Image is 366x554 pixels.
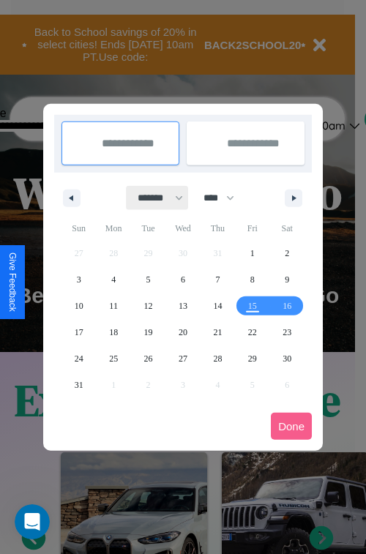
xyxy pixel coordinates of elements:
[201,266,235,293] button: 7
[77,266,81,293] span: 3
[213,345,222,372] span: 28
[201,217,235,240] span: Thu
[109,319,118,345] span: 18
[248,319,257,345] span: 22
[285,266,289,293] span: 9
[61,293,96,319] button: 10
[235,266,269,293] button: 8
[270,217,305,240] span: Sat
[283,345,291,372] span: 30
[96,345,130,372] button: 25
[201,293,235,319] button: 14
[248,345,257,372] span: 29
[131,217,165,240] span: Tue
[235,293,269,319] button: 15
[235,217,269,240] span: Fri
[96,266,130,293] button: 4
[144,345,153,372] span: 26
[96,319,130,345] button: 18
[75,293,83,319] span: 10
[235,240,269,266] button: 1
[61,217,96,240] span: Sun
[165,293,200,319] button: 13
[215,266,220,293] span: 7
[96,293,130,319] button: 11
[109,293,118,319] span: 11
[109,345,118,372] span: 25
[61,319,96,345] button: 17
[179,319,187,345] span: 20
[165,345,200,372] button: 27
[270,293,305,319] button: 16
[96,217,130,240] span: Mon
[213,293,222,319] span: 14
[270,240,305,266] button: 2
[131,266,165,293] button: 5
[201,319,235,345] button: 21
[250,266,255,293] span: 8
[179,345,187,372] span: 27
[285,240,289,266] span: 2
[179,293,187,319] span: 13
[271,413,312,440] button: Done
[144,319,153,345] span: 19
[283,319,291,345] span: 23
[61,372,96,398] button: 31
[235,345,269,372] button: 29
[75,372,83,398] span: 31
[7,252,18,312] div: Give Feedback
[131,319,165,345] button: 19
[165,319,200,345] button: 20
[270,319,305,345] button: 23
[131,293,165,319] button: 12
[235,319,269,345] button: 22
[165,217,200,240] span: Wed
[61,266,96,293] button: 3
[250,240,255,266] span: 1
[61,345,96,372] button: 24
[146,266,151,293] span: 5
[283,293,291,319] span: 16
[75,345,83,372] span: 24
[213,319,222,345] span: 21
[165,266,200,293] button: 6
[111,266,116,293] span: 4
[144,293,153,319] span: 12
[15,504,50,539] iframe: Intercom live chat
[270,266,305,293] button: 9
[270,345,305,372] button: 30
[75,319,83,345] span: 17
[201,345,235,372] button: 28
[131,345,165,372] button: 26
[248,293,257,319] span: 15
[181,266,185,293] span: 6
